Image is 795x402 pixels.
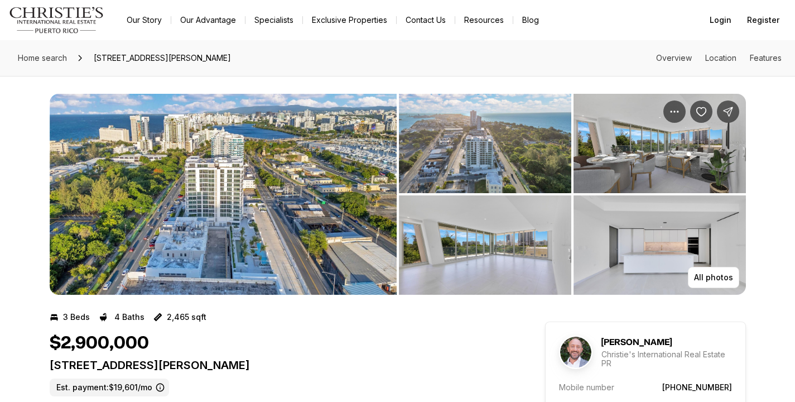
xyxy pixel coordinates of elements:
a: Home search [13,49,71,67]
p: All photos [694,273,733,282]
a: Our Story [118,12,171,28]
button: 4 Baths [99,308,144,326]
button: Save Property: 540 AVE DE LA CONSTITUCIÓN #502 [690,100,712,123]
a: Exclusive Properties [303,12,396,28]
span: Login [710,16,731,25]
p: Christie's International Real Estate PR [601,350,732,368]
a: Specialists [245,12,302,28]
a: Skip to: Overview [656,53,692,63]
button: View image gallery [50,94,397,295]
button: Contact Us [397,12,455,28]
a: Our Advantage [171,12,245,28]
div: Listing Photos [50,94,746,295]
p: 2,465 sqft [167,313,206,322]
li: 1 of 11 [50,94,397,295]
span: Home search [18,53,67,63]
li: 2 of 11 [399,94,746,295]
span: Register [747,16,779,25]
span: [STREET_ADDRESS][PERSON_NAME] [89,49,235,67]
a: [PHONE_NUMBER] [662,382,732,392]
p: Mobile number [559,382,614,392]
button: Share Property: 540 AVE DE LA CONSTITUCIÓN #502 [717,100,739,123]
button: Property options [663,100,686,123]
button: View image gallery [574,94,746,193]
a: Skip to: Location [705,53,736,63]
p: 3 Beds [63,313,90,322]
button: View image gallery [574,195,746,295]
p: [STREET_ADDRESS][PERSON_NAME] [50,358,505,372]
a: Resources [455,12,513,28]
nav: Page section menu [656,54,782,63]
h1: $2,900,000 [50,333,149,354]
button: View image gallery [399,94,571,193]
a: Skip to: Features [750,53,782,63]
h5: [PERSON_NAME] [601,337,672,348]
button: All photos [688,267,739,288]
button: Register [740,9,786,31]
button: Login [703,9,738,31]
a: Blog [513,12,548,28]
button: View image gallery [399,195,571,295]
img: logo [9,7,104,33]
label: Est. payment: $19,601/mo [50,379,169,396]
p: 4 Baths [114,313,144,322]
